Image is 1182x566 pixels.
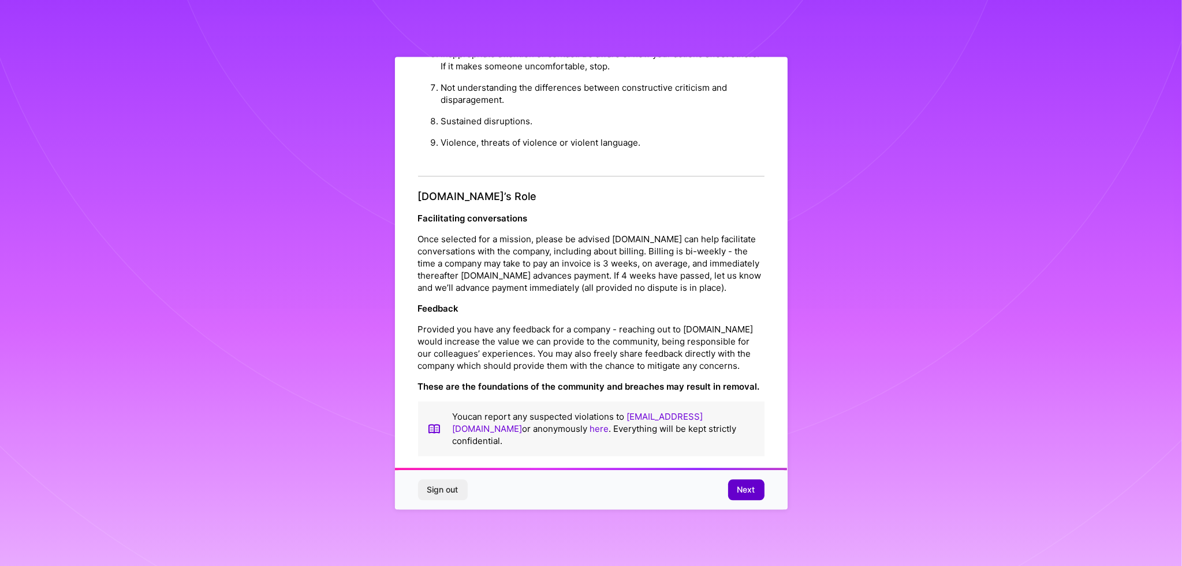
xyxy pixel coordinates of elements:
[453,411,703,434] a: [EMAIL_ADDRESS][DOMAIN_NAME]
[441,111,765,132] li: Sustained disruptions.
[590,423,609,434] a: here
[418,323,765,372] p: Provided you have any feedback for a company - reaching out to [DOMAIN_NAME] would increase the v...
[418,303,459,314] strong: Feedback
[441,132,765,154] li: Violence, threats of violence or violent language.
[418,479,468,500] button: Sign out
[728,479,765,500] button: Next
[441,77,765,111] li: Not understanding the differences between constructive criticism and disparagement.
[418,233,765,294] p: Once selected for a mission, please be advised [DOMAIN_NAME] can help facilitate conversations wi...
[737,484,755,495] span: Next
[427,484,458,495] span: Sign out
[418,191,765,204] h4: [DOMAIN_NAME]’s Role
[453,410,755,447] p: You can report any suspected violations to or anonymously . Everything will be kept strictly conf...
[441,44,765,77] li: Inappropriate attention or contact. Be aware of how your actions affect others. If it makes someo...
[418,381,760,392] strong: These are the foundations of the community and breaches may result in removal.
[427,410,441,447] img: book icon
[418,213,528,224] strong: Facilitating conversations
